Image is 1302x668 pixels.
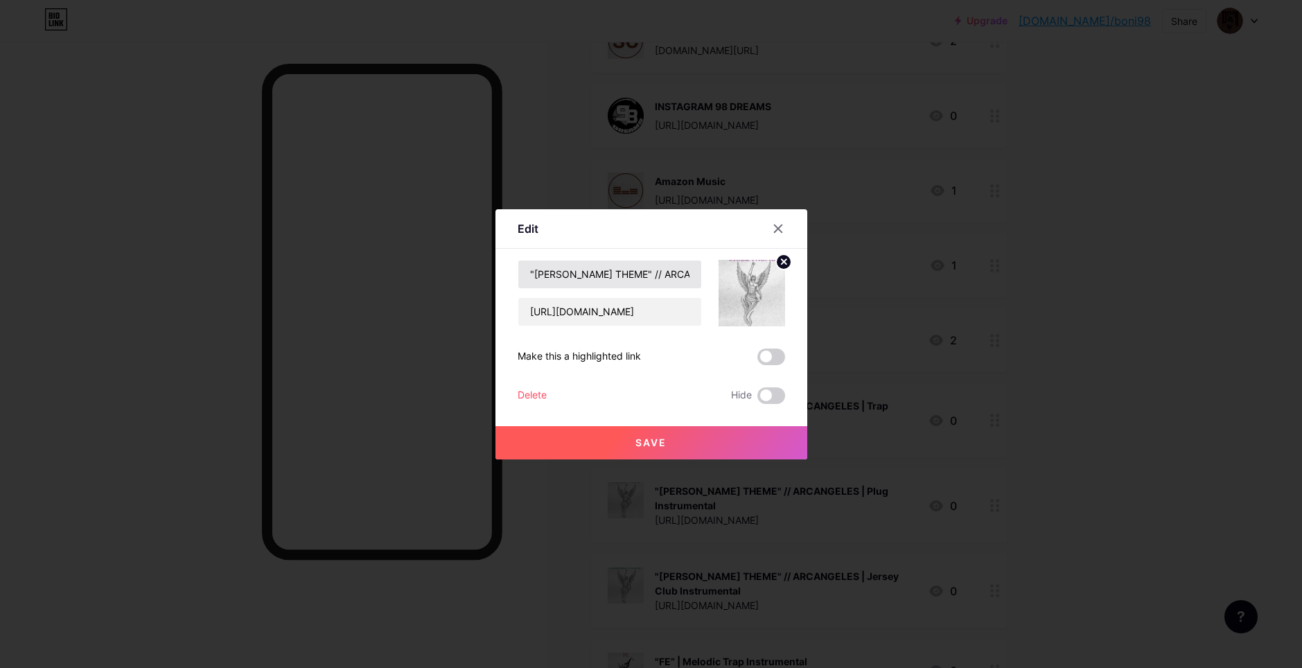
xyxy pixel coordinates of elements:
[719,260,785,326] img: link_thumbnail
[518,261,701,288] input: Title
[518,298,701,326] input: URL
[518,220,538,237] div: Edit
[495,426,807,459] button: Save
[518,387,547,404] div: Delete
[731,387,752,404] span: Hide
[635,437,667,448] span: Save
[518,349,641,365] div: Make this a highlighted link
